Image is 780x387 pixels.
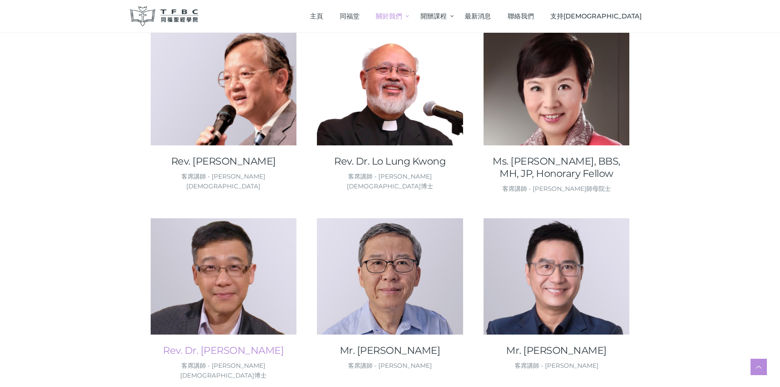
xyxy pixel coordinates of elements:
span: 聯絡我們 [508,12,534,20]
a: Mr. [PERSON_NAME] [484,344,630,357]
div: 客席講師 - [PERSON_NAME][DEMOGRAPHIC_DATA] [151,172,297,191]
div: 客席講師 - [PERSON_NAME] [317,361,463,371]
a: 最新消息 [457,4,500,28]
span: 主頁 [310,12,323,20]
a: 同福堂 [331,4,368,28]
a: Rev. Dr. Lo Lung Kwong [317,155,463,167]
div: 客席講師 - [PERSON_NAME]師母院士 [484,184,630,194]
span: 同福堂 [340,12,359,20]
span: 關於我們 [376,12,402,20]
a: Ms. [PERSON_NAME], BBS, MH, JP, Honorary Fellow [484,155,630,180]
img: 同福聖經學院 TFBC [130,6,199,26]
a: 支持[DEMOGRAPHIC_DATA] [542,4,650,28]
a: Rev. [PERSON_NAME] [151,155,297,167]
a: Scroll to top [751,359,767,375]
a: Mr. [PERSON_NAME] [317,344,463,357]
a: 聯絡我們 [499,4,542,28]
div: 客席講師 - [PERSON_NAME] [484,361,630,371]
a: 關於我們 [368,4,412,28]
span: 最新消息 [465,12,491,20]
a: Rev. Dr. [PERSON_NAME] [151,344,297,357]
div: 客席講師 - [PERSON_NAME][DEMOGRAPHIC_DATA]博士 [151,361,297,380]
div: 客席講師 - [PERSON_NAME][DEMOGRAPHIC_DATA]博士 [317,172,463,191]
a: 主頁 [302,4,332,28]
span: 支持[DEMOGRAPHIC_DATA] [550,12,642,20]
span: 開辦課程 [421,12,447,20]
a: 開辦課程 [412,4,456,28]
